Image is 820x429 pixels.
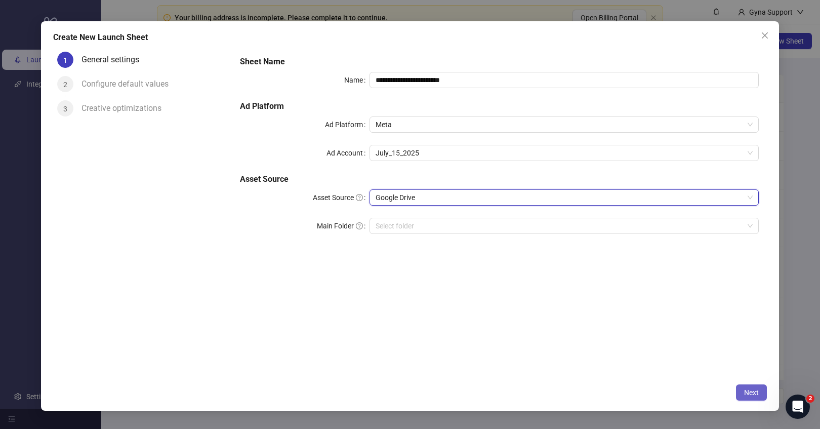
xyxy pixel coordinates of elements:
[344,72,370,88] label: Name
[356,194,363,201] span: question-circle
[81,52,147,68] div: General settings
[81,76,177,92] div: Configure default values
[376,145,753,161] span: July_15_2025
[376,190,753,205] span: Google Drive
[63,56,67,64] span: 1
[370,72,759,88] input: Name
[240,56,759,68] h5: Sheet Name
[325,116,370,133] label: Ad Platform
[806,395,814,403] span: 2
[313,189,370,206] label: Asset Source
[53,31,767,44] div: Create New Launch Sheet
[81,100,170,116] div: Creative optimizations
[317,218,370,234] label: Main Folder
[376,117,753,132] span: Meta
[356,222,363,229] span: question-circle
[786,395,810,419] iframe: Intercom live chat
[757,27,773,44] button: Close
[63,81,67,89] span: 2
[761,31,769,40] span: close
[63,105,67,113] span: 3
[240,173,759,185] h5: Asset Source
[744,388,759,397] span: Next
[240,100,759,112] h5: Ad Platform
[326,145,370,161] label: Ad Account
[736,384,767,401] button: Next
